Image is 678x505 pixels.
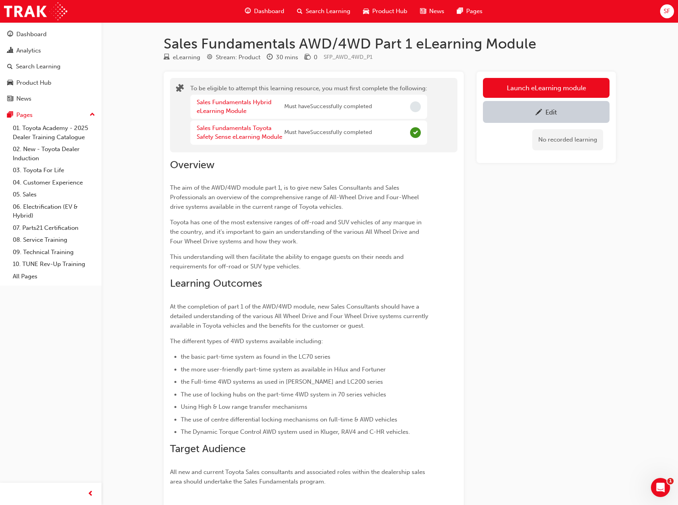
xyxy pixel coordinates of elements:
[245,6,251,16] span: guage-icon
[284,128,372,137] span: Must have Successfully completed
[90,110,95,120] span: up-icon
[3,27,98,42] a: Dashboard
[10,143,98,164] a: 02. New - Toyota Dealer Induction
[10,188,98,201] a: 05. Sales
[3,91,98,106] a: News
[10,177,98,189] a: 04. Customer Experience
[457,6,463,16] span: pages-icon
[306,7,350,16] span: Search Learning
[173,53,200,62] div: eLearning
[324,54,373,60] span: Learning resource code
[372,7,407,16] span: Product Hub
[429,7,444,16] span: News
[7,112,13,119] span: pages-icon
[254,7,284,16] span: Dashboard
[7,80,13,87] span: car-icon
[16,62,61,71] div: Search Learning
[7,31,13,38] span: guage-icon
[410,127,421,138] span: Complete
[170,159,215,171] span: Overview
[363,6,369,16] span: car-icon
[3,43,98,58] a: Analytics
[651,478,670,497] iframe: Intercom live chat
[545,108,557,116] div: Edit
[164,52,200,62] div: Type
[305,54,311,61] span: money-icon
[483,78,610,98] button: Launch eLearning module
[197,124,282,141] a: Sales Fundamentals Toyota Safety Sense eLearning Module
[170,184,420,210] span: The aim of the AWD/4WD module part 1, is to give new Sales Consultants and Sales Professionals an...
[164,35,616,52] h1: Sales Fundamentals AWD/4WD Part 1 eLearning Module
[284,102,372,111] span: Must have Successfully completed
[170,338,323,345] span: The different types of 4WD systems available including:
[16,78,51,87] div: Product Hub
[181,428,410,435] span: The Dynamic Torque Control AWD system used in Kluger, RAV4 and C-HR vehicles.
[181,403,307,410] span: Using High & Low range transfer mechanisms
[10,222,98,234] a: 07. Parts21 Certification
[414,3,451,19] a: news-iconNews
[10,234,98,246] a: 08. Service Training
[10,164,98,177] a: 03. Toyota For Life
[267,54,273,61] span: clock-icon
[181,366,386,373] span: the more user-friendly part-time system as available in Hilux and Fortuner
[3,108,98,122] button: Pages
[88,489,94,499] span: prev-icon
[170,303,430,329] span: At the completion of part 1 of the AWD/4WD module, new Sales Consultants should have a detailed u...
[164,54,170,61] span: learningResourceType_ELEARNING-icon
[181,378,383,385] span: the Full-time 4WD systems as used in [PERSON_NAME] and LC200 series
[357,3,414,19] a: car-iconProduct Hub
[7,47,13,54] span: chart-icon
[10,270,98,283] a: All Pages
[664,7,670,16] span: SF
[3,76,98,90] a: Product Hub
[466,7,483,16] span: Pages
[3,25,98,108] button: DashboardAnalyticsSearch LearningProduct HubNews
[420,6,426,16] span: news-icon
[238,3,291,19] a: guage-iconDashboard
[190,84,427,146] div: To be eligible to attempt this learning resource, you must first complete the following:
[10,201,98,222] a: 06. Electrification (EV & Hybrid)
[16,30,47,39] div: Dashboard
[16,94,31,103] div: News
[181,391,386,398] span: The use of locking hubs on the part-time 4WD system in 70 series vehicles
[297,6,303,16] span: search-icon
[170,443,246,455] span: Target Audience
[216,53,260,62] div: Stream: Product
[4,2,67,20] img: Trak
[181,416,397,423] span: The use of centre differential locking mechanisms on full-time & AWD vehicles
[10,246,98,258] a: 09. Technical Training
[667,478,674,484] span: 1
[291,3,357,19] a: search-iconSearch Learning
[10,258,98,270] a: 10. TUNE Rev-Up Training
[181,353,330,360] span: the basic part-time system as found in the LC70 series
[170,253,405,270] span: This understanding will then facilitate the ability to engage guests on their needs and requireme...
[410,101,421,112] span: Incomplete
[16,111,33,120] div: Pages
[314,53,317,62] div: 0
[170,468,427,485] span: All new and current Toyota Sales consultants and associated roles within the dealership sales are...
[660,4,674,18] button: SF
[207,54,213,61] span: target-icon
[7,63,13,70] span: search-icon
[197,99,272,115] a: Sales Fundamentals Hybrid eLearning Module
[535,109,542,117] span: pencil-icon
[3,59,98,74] a: Search Learning
[451,3,489,19] a: pages-iconPages
[170,277,262,289] span: Learning Outcomes
[267,52,298,62] div: Duration
[305,52,317,62] div: Price
[7,95,13,103] span: news-icon
[276,53,298,62] div: 30 mins
[207,52,260,62] div: Stream
[16,46,41,55] div: Analytics
[532,129,603,150] div: No recorded learning
[176,85,184,94] span: puzzle-icon
[10,122,98,143] a: 01. Toyota Academy - 2025 Dealer Training Catalogue
[170,219,423,245] span: Toyota has one of the most extensive ranges of off-road and SUV vehicles of any marque in the cou...
[483,101,610,123] a: Edit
